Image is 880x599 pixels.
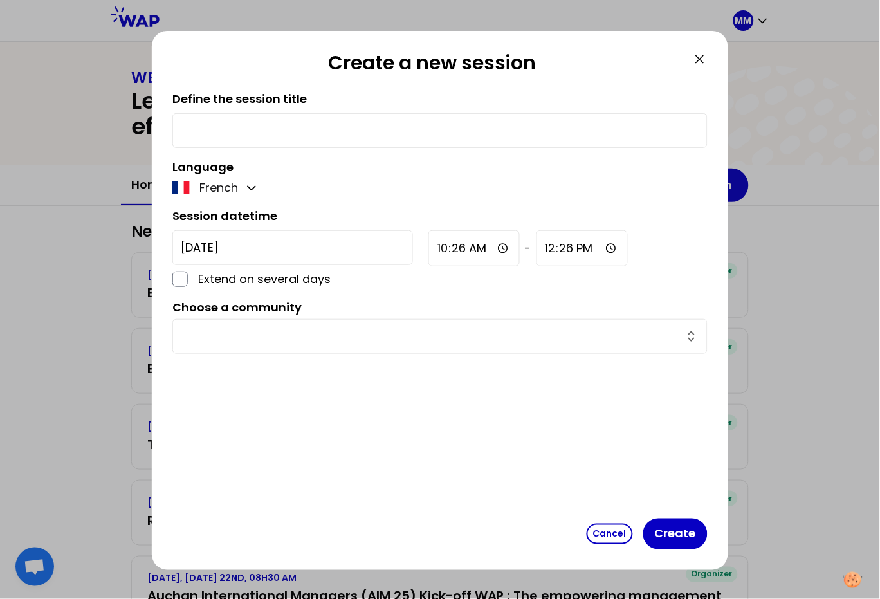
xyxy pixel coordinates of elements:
button: Cancel [587,524,633,544]
label: Choose a community [172,299,302,315]
button: Create [643,519,708,549]
p: French [200,179,239,197]
button: Manage your preferences about cookies [836,564,870,596]
input: YYYY-M-D [172,230,413,265]
label: Define the session title [172,91,307,107]
span: - [525,239,531,257]
label: Language [172,159,234,175]
p: Extend on several days [198,270,413,288]
label: Session datetime [172,208,277,224]
h2: Create a new session [172,51,692,80]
